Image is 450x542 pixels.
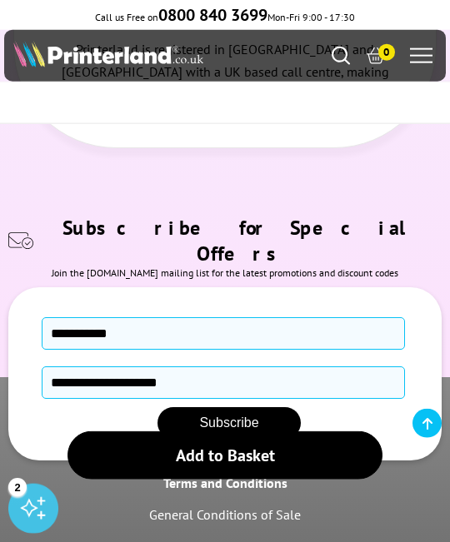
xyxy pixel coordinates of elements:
a: 0800 840 3699 [158,11,267,23]
a: Search [332,47,350,65]
span: Subscribe [199,415,258,430]
div: Join the [DOMAIN_NAME] mailing list for the latest promotions and discount codes [8,266,442,287]
a: Printerland Logo [13,41,225,71]
a: Add to Basket [67,431,382,480]
a: General Conditions of Sale [149,506,301,523]
button: Subscribe [157,407,300,439]
span: 0 [378,44,395,61]
span: Subscribe for Special Offers [42,215,442,266]
a: 0 [367,47,385,65]
b: 0800 840 3699 [158,4,267,26]
img: Printerland Logo [13,41,202,67]
div: 2 [8,478,27,496]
